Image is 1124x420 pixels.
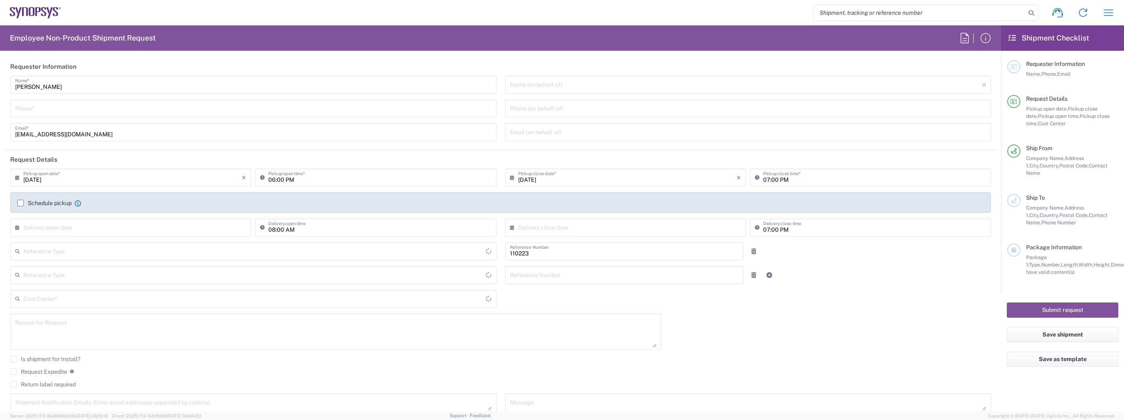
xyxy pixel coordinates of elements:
a: Support [450,413,470,418]
span: Number, [1041,262,1061,268]
span: Cost Center [1038,120,1066,126]
span: Company Name, [1026,205,1065,211]
a: Add Reference [764,269,775,281]
span: Length, [1061,262,1079,268]
input: Shipment, tracking or reference number [814,5,1026,20]
i: × [736,171,741,184]
h2: Requester Information [10,63,77,71]
span: Pickup open date, [1026,106,1068,112]
span: Pickup open time, [1038,113,1080,119]
span: Package Information [1026,244,1082,251]
a: Feedback [470,413,491,418]
span: Copyright © [DATE]-[DATE] Agistix Inc., All Rights Reserved [988,412,1114,420]
span: City, [1029,163,1040,169]
span: Ship From [1026,145,1052,151]
h2: Request Details [10,156,57,164]
span: Ship To [1026,194,1045,201]
label: Schedule pickup [17,200,72,206]
span: Height, [1094,262,1111,268]
button: Save shipment [1007,327,1118,342]
button: Save as template [1007,352,1118,367]
button: Submit request [1007,303,1118,318]
span: Country, [1040,163,1059,169]
span: Phone, [1041,71,1057,77]
label: Return label required [10,381,76,388]
span: Name, [1026,71,1041,77]
span: Type, [1029,262,1041,268]
span: Requester Information [1026,61,1085,67]
span: Country, [1040,212,1059,218]
a: Remove Reference [748,269,759,281]
span: Width, [1079,262,1094,268]
h2: Employee Non-Product Shipment Request [10,33,156,43]
h2: Shipment Checklist [1008,33,1089,43]
a: Remove Reference [748,246,759,257]
span: Phone Number [1041,219,1076,226]
span: Client: 2025.17.0-5dd568f [112,413,201,418]
span: [DATE] 09:51:12 [76,413,108,418]
label: Is shipment for Install? [10,356,80,362]
span: Request Details [1026,95,1067,102]
span: Server: 2025.17.0-16a969492de [10,413,108,418]
span: Postal Code, [1059,163,1089,169]
span: City, [1029,212,1040,218]
span: Postal Code, [1059,212,1089,218]
span: Company Name, [1026,155,1065,161]
i: × [242,171,246,184]
span: Email [1057,71,1071,77]
label: Request Expedite [10,368,67,375]
span: [DATE] 08:44:20 [167,413,201,418]
span: Package 1: [1026,254,1047,268]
